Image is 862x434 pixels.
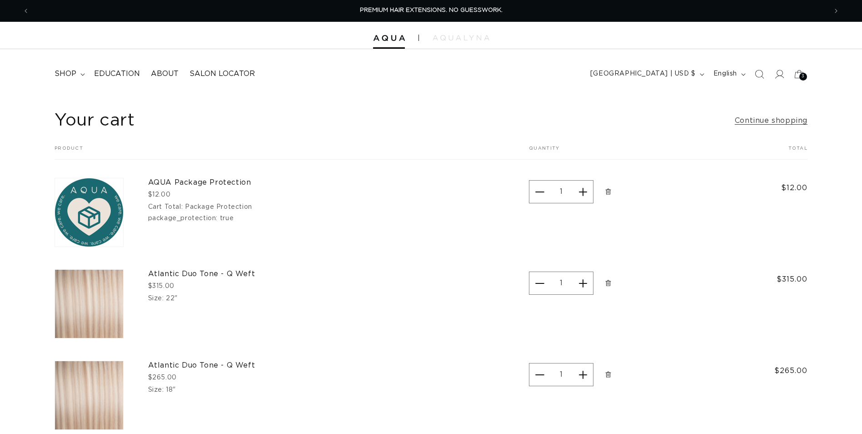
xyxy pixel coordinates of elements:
a: Education [89,64,145,84]
dt: package_protection: [148,215,218,222]
button: [GEOGRAPHIC_DATA] | USD $ [585,66,708,83]
span: $12.00 [730,182,807,193]
h1: Your cart [55,110,135,132]
span: About [151,69,179,79]
input: Quantity for Atlantic Duo Tone - Q Weft [550,363,573,386]
span: Salon Locator [189,69,255,79]
div: $265.00 [148,373,284,383]
th: Total [712,146,807,160]
span: $315.00 [730,274,807,285]
a: Continue shopping [735,114,807,127]
div: $315.00 [148,282,284,291]
summary: shop [49,64,89,84]
button: Next announcement [826,2,846,20]
dd: 18" [166,387,176,393]
span: $265.00 [730,365,807,376]
a: Remove Atlantic Duo Tone - Q Weft - 22&quot; [600,269,616,297]
img: aqualyna.com [433,35,489,40]
dt: Size: [148,295,164,302]
th: Product [55,146,506,160]
dt: Cart Total: [148,204,183,210]
span: [GEOGRAPHIC_DATA] | USD $ [590,69,696,79]
dd: 22" [166,295,178,302]
dd: Package Protection [185,204,252,210]
a: Remove AQUA Package Protection - Package Protection [600,178,616,205]
img: Aqua Hair Extensions [373,35,405,41]
span: Education [94,69,140,79]
a: About [145,64,184,84]
button: Previous announcement [16,2,36,20]
summary: Search [749,64,769,84]
a: Remove Atlantic Duo Tone - Q Weft - 18&quot; [600,361,616,388]
div: $12.00 [148,190,284,200]
a: Salon Locator [184,64,260,84]
span: 3 [802,73,805,81]
span: shop [55,69,76,79]
button: English [708,66,749,83]
input: Quantity for Atlantic Duo Tone - Q Weft [550,272,573,295]
span: PREMIUM HAIR EXTENSIONS. NO GUESSWORK. [360,7,503,13]
a: Atlantic Duo Tone - Q Weft [148,269,284,279]
span: English [713,69,737,79]
a: Atlantic Duo Tone - Q Weft [148,361,284,370]
input: Quantity for AQUA Package Protection [550,180,573,203]
th: Quantity [506,146,712,160]
dt: Size: [148,387,164,393]
dd: true [220,215,234,222]
a: AQUA Package Protection [148,178,284,187]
